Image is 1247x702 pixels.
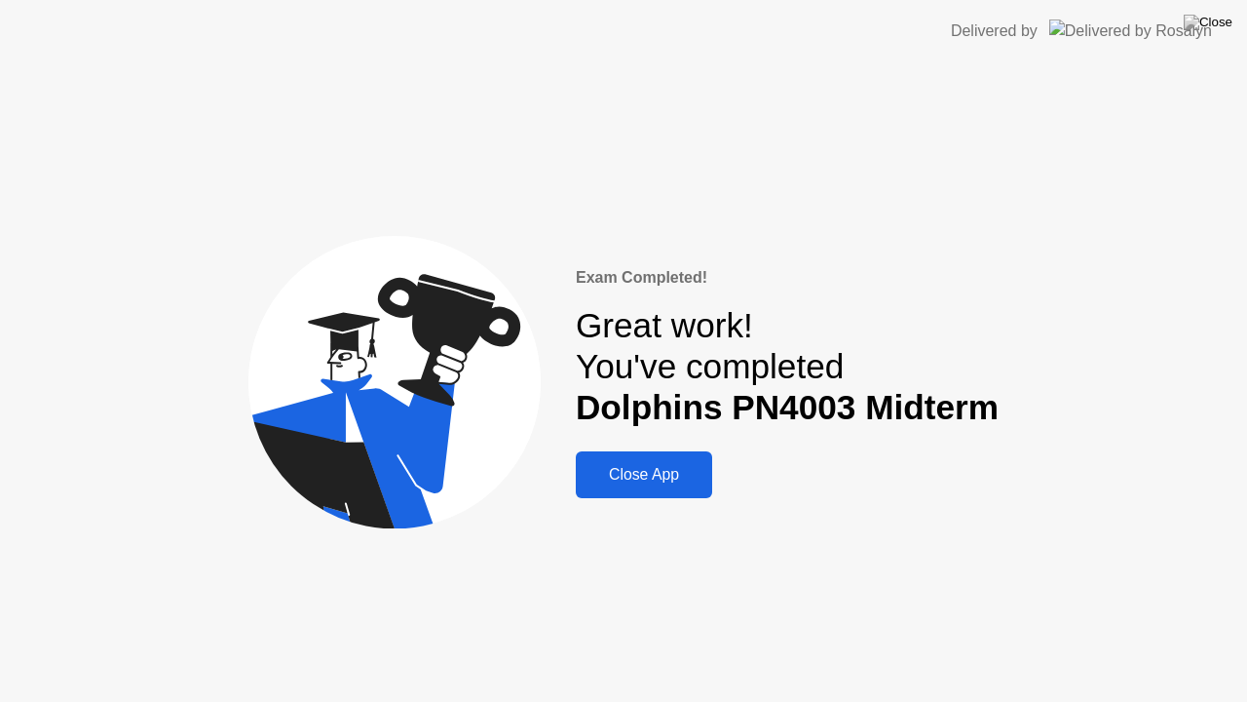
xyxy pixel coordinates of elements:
div: Close App [582,466,706,484]
button: Close App [576,451,712,498]
img: Delivered by Rosalyn [1049,19,1212,42]
div: Exam Completed! [576,266,999,290]
b: Dolphins PN4003 Midterm [576,388,999,426]
img: Close [1184,15,1232,30]
div: Delivered by [951,19,1038,43]
div: Great work! You've completed [576,305,999,429]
